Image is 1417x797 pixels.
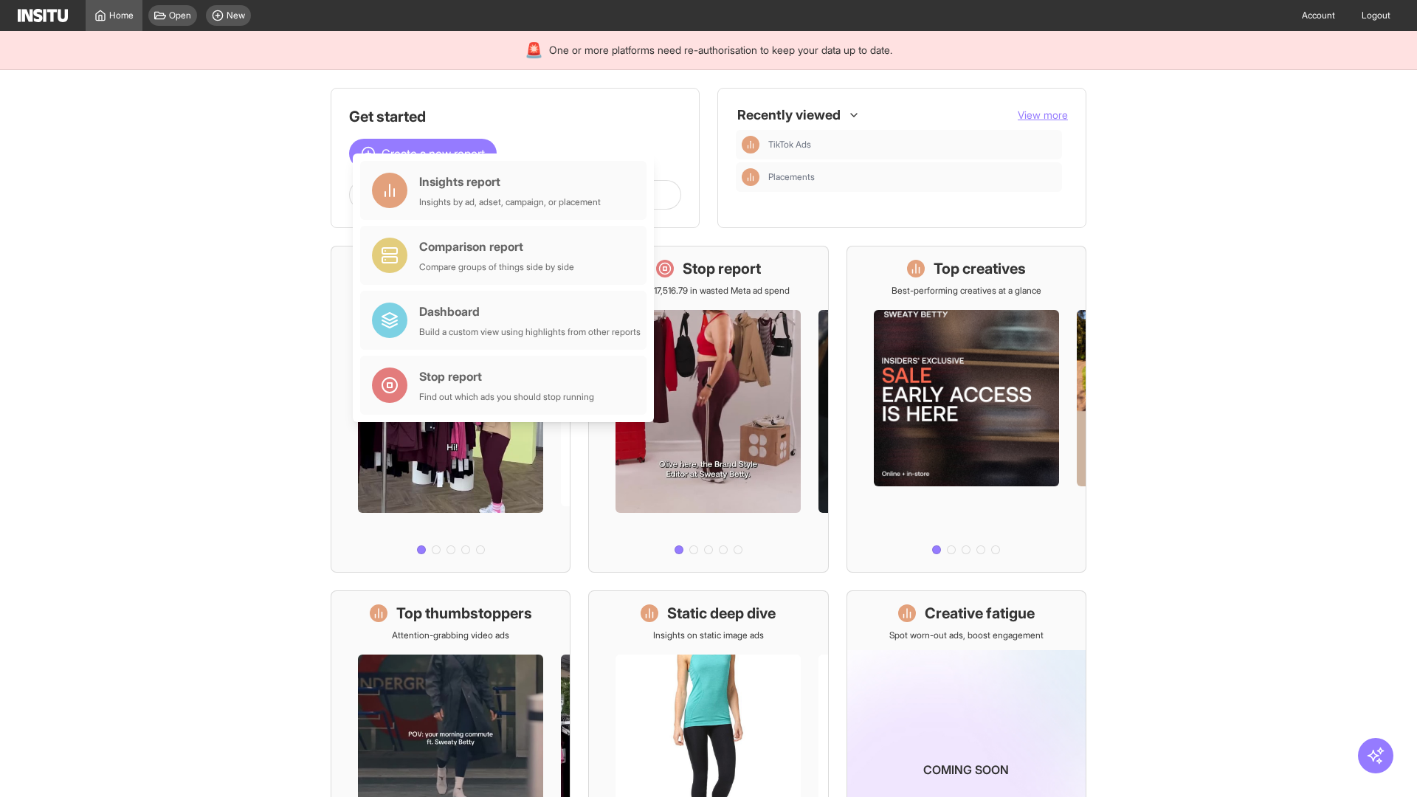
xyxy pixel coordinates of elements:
div: Dashboard [419,303,641,320]
div: Compare groups of things side by side [419,261,574,273]
span: Open [169,10,191,21]
div: Insights [742,136,759,153]
h1: Static deep dive [667,603,776,624]
div: Build a custom view using highlights from other reports [419,326,641,338]
div: Insights by ad, adset, campaign, or placement [419,196,601,208]
div: Stop report [419,368,594,385]
button: View more [1018,108,1068,123]
div: Insights [742,168,759,186]
a: What's live nowSee all active ads instantly [331,246,570,573]
a: Stop reportSave £17,516.79 in wasted Meta ad spend [588,246,828,573]
p: Attention-grabbing video ads [392,629,509,641]
p: Save £17,516.79 in wasted Meta ad spend [627,285,790,297]
span: Home [109,10,134,21]
button: Create a new report [349,139,497,168]
img: Logo [18,9,68,22]
p: Insights on static image ads [653,629,764,641]
span: TikTok Ads [768,139,811,151]
span: View more [1018,108,1068,121]
span: Create a new report [382,145,485,162]
span: TikTok Ads [768,139,1056,151]
span: New [227,10,245,21]
span: Placements [768,171,1056,183]
h1: Stop report [683,258,761,279]
div: Insights report [419,173,601,190]
div: 🚨 [525,40,543,61]
h1: Top thumbstoppers [396,603,532,624]
div: Find out which ads you should stop running [419,391,594,403]
a: Top creativesBest-performing creatives at a glance [847,246,1086,573]
h1: Top creatives [934,258,1026,279]
div: Comparison report [419,238,574,255]
p: Best-performing creatives at a glance [892,285,1041,297]
h1: Get started [349,106,681,127]
span: Placements [768,171,815,183]
span: One or more platforms need re-authorisation to keep your data up to date. [549,43,892,58]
